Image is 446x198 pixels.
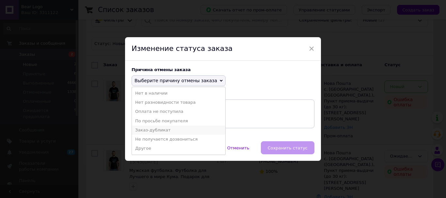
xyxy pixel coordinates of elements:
button: Отменить [220,141,256,154]
li: Другое [132,144,225,153]
li: По просьбе покупателя [132,116,225,126]
li: Нет разновидности товара [132,98,225,107]
span: × [309,43,314,54]
span: Выберите причину отмены заказа [135,78,217,83]
div: Причина отмены заказа [132,67,314,72]
span: Отменить [227,145,249,150]
li: Нет в наличии [132,89,225,98]
div: Изменение статуса заказа [125,37,321,61]
li: Заказ-дубликат [132,126,225,135]
li: Не получается дозвониться [132,135,225,144]
li: Оплата не поступила [132,107,225,116]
